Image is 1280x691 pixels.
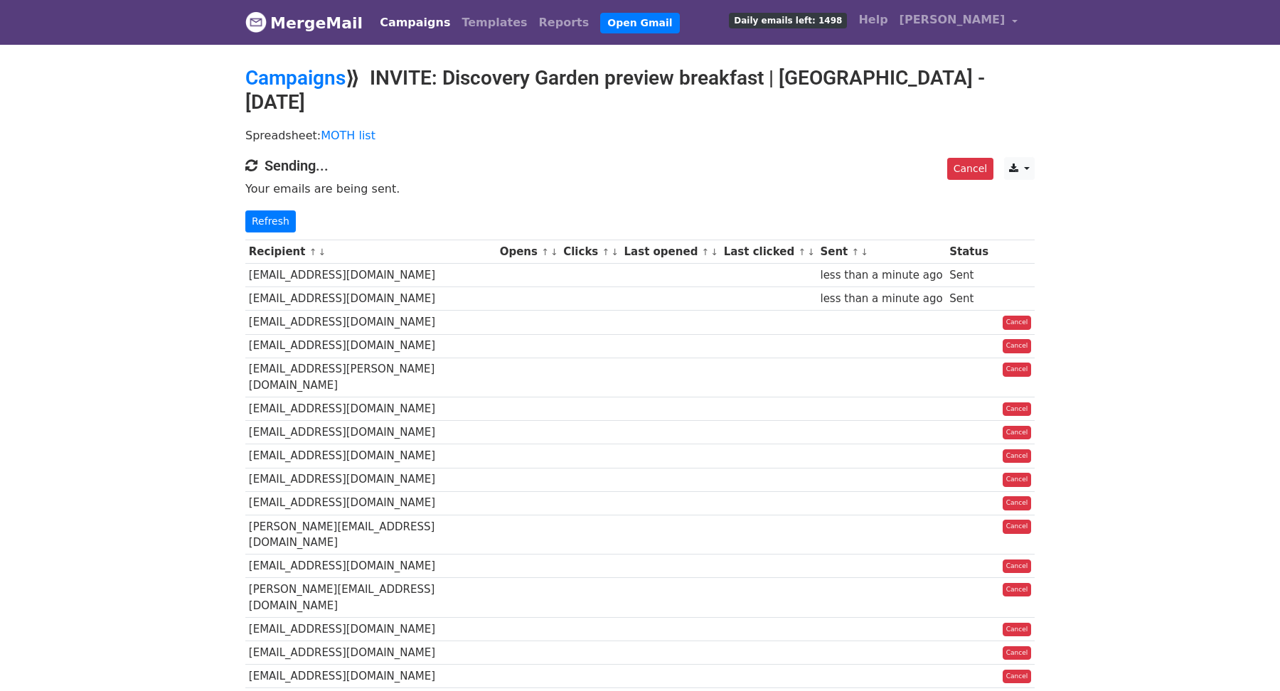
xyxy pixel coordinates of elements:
[245,444,496,468] td: [EMAIL_ADDRESS][DOMAIN_NAME]
[807,247,815,257] a: ↓
[245,11,267,33] img: MergeMail logo
[900,11,1006,28] span: [PERSON_NAME]
[496,240,560,264] th: Opens
[820,267,942,284] div: less than a minute ago
[1003,623,1032,637] a: Cancel
[245,8,363,38] a: MergeMail
[817,240,946,264] th: Sent
[852,247,860,257] a: ↑
[600,13,679,33] a: Open Gmail
[245,555,496,578] td: [EMAIL_ADDRESS][DOMAIN_NAME]
[245,641,496,665] td: [EMAIL_ADDRESS][DOMAIN_NAME]
[245,491,496,515] td: [EMAIL_ADDRESS][DOMAIN_NAME]
[1003,559,1032,574] a: Cancel
[245,421,496,444] td: [EMAIL_ADDRESS][DOMAIN_NAME]
[1003,520,1032,534] a: Cancel
[1003,449,1032,464] a: Cancel
[1003,583,1032,597] a: Cancel
[1003,670,1032,684] a: Cancel
[245,240,496,264] th: Recipient
[1003,402,1032,417] a: Cancel
[798,247,806,257] a: ↑
[946,264,991,287] td: Sent
[245,358,496,397] td: [EMAIL_ADDRESS][PERSON_NAME][DOMAIN_NAME]
[245,397,496,421] td: [EMAIL_ADDRESS][DOMAIN_NAME]
[946,240,991,264] th: Status
[860,247,868,257] a: ↓
[560,240,620,264] th: Clicks
[245,618,496,641] td: [EMAIL_ADDRESS][DOMAIN_NAME]
[1003,363,1032,377] a: Cancel
[1003,316,1032,330] a: Cancel
[946,287,991,311] td: Sent
[702,247,710,257] a: ↑
[720,240,817,264] th: Last clicked
[245,210,296,232] a: Refresh
[1003,339,1032,353] a: Cancel
[245,311,496,334] td: [EMAIL_ADDRESS][DOMAIN_NAME]
[853,6,893,34] a: Help
[729,13,847,28] span: Daily emails left: 1498
[245,157,1035,174] h4: Sending...
[947,158,993,180] a: Cancel
[309,247,317,257] a: ↑
[550,247,558,257] a: ↓
[245,287,496,311] td: [EMAIL_ADDRESS][DOMAIN_NAME]
[602,247,610,257] a: ↑
[710,247,718,257] a: ↓
[245,468,496,491] td: [EMAIL_ADDRESS][DOMAIN_NAME]
[1003,496,1032,510] a: Cancel
[533,9,595,37] a: Reports
[318,247,326,257] a: ↓
[374,9,456,37] a: Campaigns
[245,181,1035,196] p: Your emails are being sent.
[245,66,1035,114] h2: ⟫ INVITE: Discovery Garden preview breakfast | [GEOGRAPHIC_DATA] - [DATE]
[1003,646,1032,660] a: Cancel
[621,240,720,264] th: Last opened
[245,515,496,555] td: [PERSON_NAME][EMAIL_ADDRESS][DOMAIN_NAME]
[820,291,942,307] div: less than a minute ago
[723,6,853,34] a: Daily emails left: 1498
[245,665,496,688] td: [EMAIL_ADDRESS][DOMAIN_NAME]
[1003,426,1032,440] a: Cancel
[245,128,1035,143] p: Spreadsheet:
[541,247,549,257] a: ↑
[894,6,1023,39] a: [PERSON_NAME]
[321,129,375,142] a: MOTH list
[245,66,346,90] a: Campaigns
[245,264,496,287] td: [EMAIL_ADDRESS][DOMAIN_NAME]
[245,578,496,618] td: [PERSON_NAME][EMAIL_ADDRESS][DOMAIN_NAME]
[456,9,533,37] a: Templates
[611,247,619,257] a: ↓
[1003,473,1032,487] a: Cancel
[245,334,496,358] td: [EMAIL_ADDRESS][DOMAIN_NAME]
